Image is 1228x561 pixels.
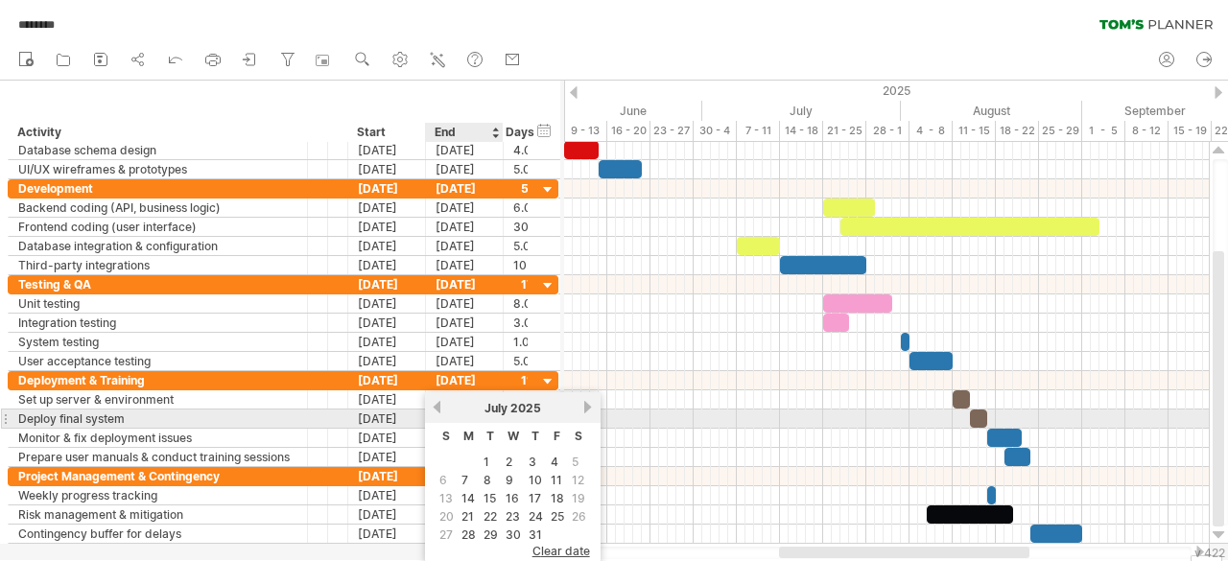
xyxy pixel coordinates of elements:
[348,352,426,370] div: [DATE]
[513,333,528,351] div: 1.0
[513,141,528,159] div: 4.0
[18,371,297,389] div: Deployment & Training
[18,256,297,274] div: Third-party integrations
[484,401,508,415] span: July
[482,471,493,489] a: 8
[437,526,457,543] td: this is a weekend day
[549,489,566,507] a: 18
[437,472,457,488] td: this is a weekend day
[1082,121,1125,141] div: 1 - 5
[504,489,521,507] a: 16
[527,453,538,471] a: 3
[513,237,528,255] div: 5.0
[549,453,560,471] a: 4
[1191,555,1222,561] div: Show Legend
[437,489,455,507] span: 13
[503,123,536,142] div: Days
[348,448,426,466] div: [DATE]
[570,507,588,526] span: 26
[607,121,650,141] div: 16 - 20
[702,101,901,121] div: July 2025
[18,390,297,409] div: Set up server & environment
[486,429,494,443] span: Tuesday
[513,352,528,370] div: 5.0
[18,237,297,255] div: Database integration & configuration
[437,507,456,526] span: 20
[348,371,426,389] div: [DATE]
[569,508,589,525] td: this is a weekend day
[426,333,504,351] div: [DATE]
[1039,121,1082,141] div: 25 - 29
[348,199,426,217] div: [DATE]
[357,123,414,142] div: Start
[426,141,504,159] div: [DATE]
[1169,121,1212,141] div: 15 - 19
[348,505,426,524] div: [DATE]
[532,544,590,558] span: clear date
[348,141,426,159] div: [DATE]
[426,352,504,370] div: [DATE]
[18,409,297,428] div: Deploy final system
[348,294,426,313] div: [DATE]
[348,390,426,409] div: [DATE]
[504,526,523,544] a: 30
[1194,546,1225,560] div: v 422
[575,429,582,443] span: Saturday
[570,453,580,471] span: 5
[909,121,953,141] div: 4 - 8
[521,101,702,121] div: June 2025
[348,486,426,504] div: [DATE]
[513,256,528,274] div: 10.0
[460,471,470,489] a: 7
[18,199,297,217] div: Backend coding (API, business logic)
[463,429,474,443] span: Monday
[426,314,504,332] div: [DATE]
[437,526,455,544] span: 27
[569,454,589,470] td: this is a weekend day
[460,526,478,544] a: 28
[18,467,297,485] div: Project Management & Contingency
[348,179,426,198] div: [DATE]
[482,489,498,507] a: 15
[348,314,426,332] div: [DATE]
[569,490,589,506] td: this is a weekend day
[348,525,426,543] div: [DATE]
[18,352,297,370] div: User acceptance testing
[18,294,297,313] div: Unit testing
[17,123,296,142] div: Activity
[482,526,500,544] a: 29
[996,121,1039,141] div: 18 - 22
[513,160,528,178] div: 5.0
[866,121,909,141] div: 28 - 1
[348,333,426,351] div: [DATE]
[650,121,694,141] div: 23 - 27
[435,123,492,142] div: End
[513,294,528,313] div: 8.0
[18,179,297,198] div: Development
[426,371,504,389] div: [DATE]
[348,218,426,236] div: [DATE]
[348,237,426,255] div: [DATE]
[348,256,426,274] div: [DATE]
[570,489,587,507] span: 19
[549,471,564,489] a: 11
[694,121,737,141] div: 30 - 4
[426,256,504,274] div: [DATE]
[1125,121,1169,141] div: 8 - 12
[426,160,504,178] div: [DATE]
[901,101,1082,121] div: August 2025
[442,429,450,443] span: Sunday
[18,314,297,332] div: Integration testing
[554,429,560,443] span: Friday
[18,333,297,351] div: System testing
[581,400,596,414] a: next
[508,429,519,443] span: Wednesday
[549,507,566,526] a: 25
[531,429,539,443] span: Thursday
[426,294,504,313] div: [DATE]
[426,199,504,217] div: [DATE]
[482,507,499,526] a: 22
[18,160,297,178] div: UI/UX wireframes & prototypes
[513,199,528,217] div: 6.0
[570,471,586,489] span: 12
